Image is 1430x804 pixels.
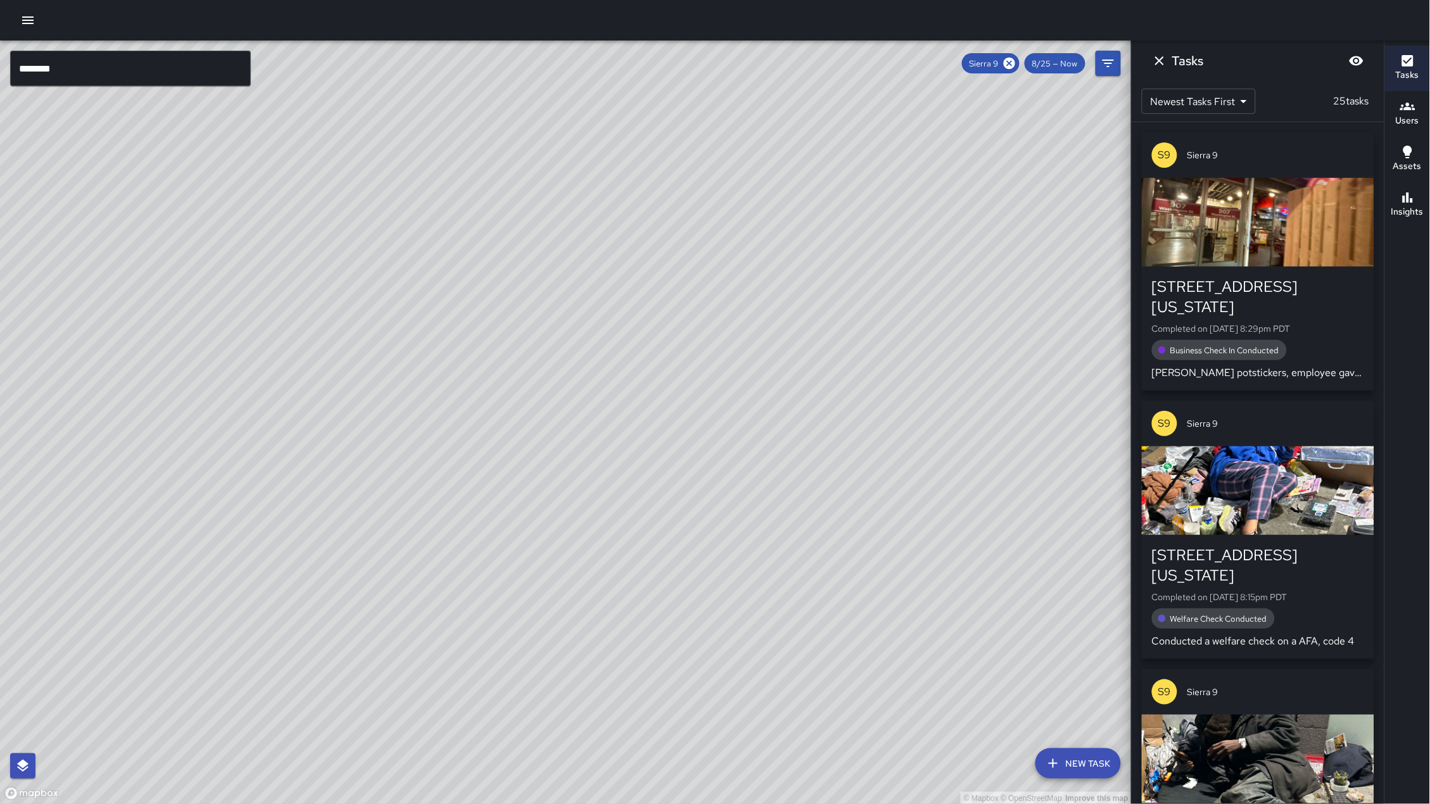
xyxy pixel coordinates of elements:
p: [PERSON_NAME] potstickers, employee gave thumbs up, code 4 [1152,365,1364,380]
span: Sierra 9 [1187,149,1364,161]
h6: Users [1396,114,1419,128]
p: S9 [1158,148,1171,163]
button: New Task [1035,748,1121,779]
button: Assets [1385,137,1430,182]
span: Welfare Check Conducted [1163,613,1275,624]
h6: Tasks [1172,51,1204,71]
span: Business Check In Conducted [1163,345,1287,356]
span: Sierra 9 [1187,686,1364,698]
button: S9Sierra 9[STREET_ADDRESS][US_STATE]Completed on [DATE] 8:29pm PDTBusiness Check In Conducted[PER... [1142,132,1374,391]
button: Filters [1096,51,1121,76]
span: 8/25 — Now [1025,58,1085,69]
p: 25 tasks [1329,94,1374,109]
button: Users [1385,91,1430,137]
p: Completed on [DATE] 8:29pm PDT [1152,322,1364,335]
p: S9 [1158,416,1171,431]
p: Conducted a welfare check on a AFA, code 4 [1152,634,1364,649]
button: Tasks [1385,46,1430,91]
div: Newest Tasks First [1142,89,1256,114]
button: Blur [1344,48,1369,73]
p: S9 [1158,684,1171,700]
div: [STREET_ADDRESS][US_STATE] [1152,277,1364,317]
span: Sierra 9 [1187,417,1364,430]
h6: Insights [1391,205,1424,219]
h6: Assets [1393,160,1422,173]
p: Completed on [DATE] 8:15pm PDT [1152,591,1364,603]
button: Insights [1385,182,1430,228]
div: [STREET_ADDRESS][US_STATE] [1152,545,1364,586]
button: S9Sierra 9[STREET_ADDRESS][US_STATE]Completed on [DATE] 8:15pm PDTWelfare Check ConductedConducte... [1142,401,1374,659]
div: Sierra 9 [962,53,1020,73]
button: Dismiss [1147,48,1172,73]
span: Sierra 9 [962,58,1006,69]
h6: Tasks [1396,68,1419,82]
